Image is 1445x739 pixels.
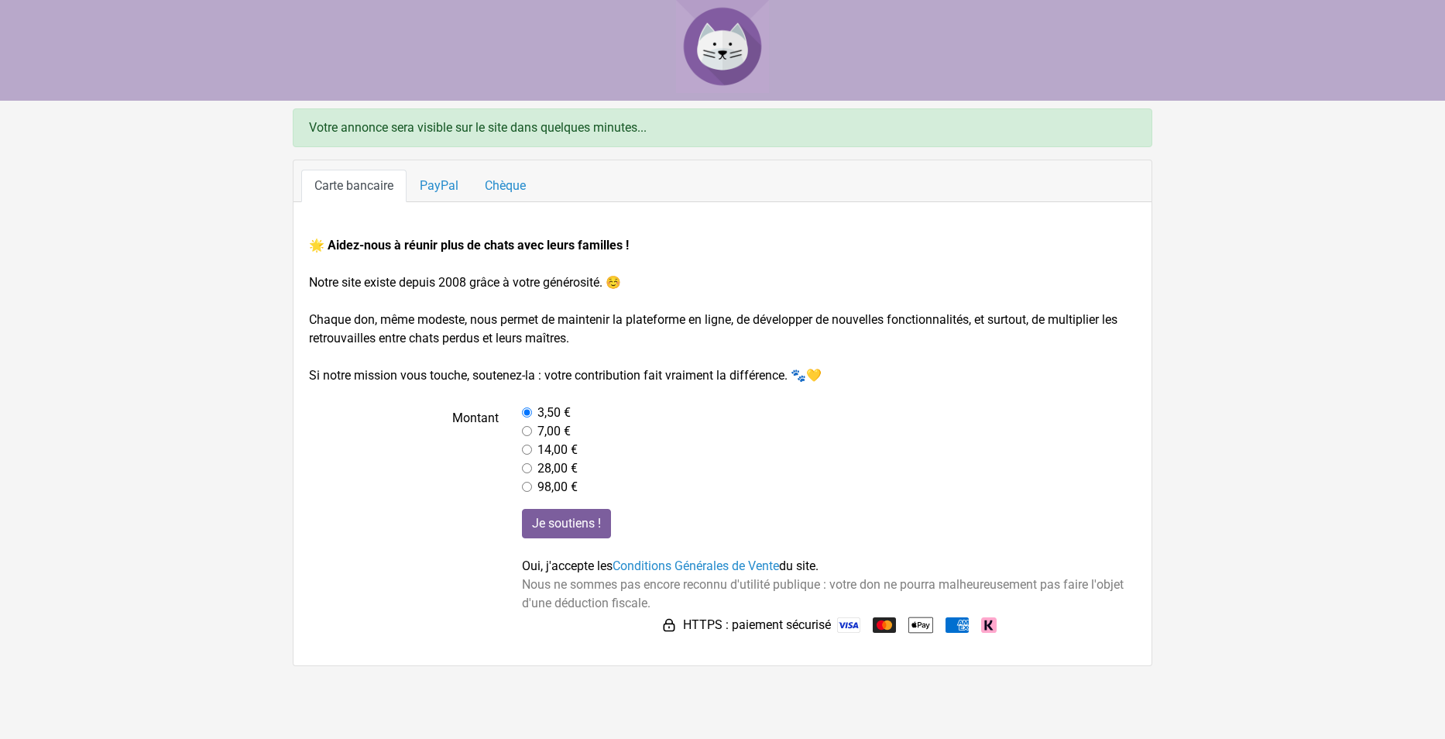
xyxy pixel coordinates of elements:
img: HTTPS : paiement sécurisé [661,617,677,633]
label: 7,00 € [537,422,571,441]
span: HTTPS : paiement sécurisé [683,616,831,634]
img: Visa [837,617,860,633]
span: Oui, j'accepte les du site. [522,559,819,573]
label: 3,50 € [537,404,571,422]
strong: 🌟 Aidez-nous à réunir plus de chats avec leurs familles ! [309,238,629,253]
a: Carte bancaire [301,170,407,202]
form: Notre site existe depuis 2008 grâce à votre générosité. ☺️ Chaque don, même modeste, nous permet ... [309,236,1136,638]
img: American Express [946,617,969,633]
a: PayPal [407,170,472,202]
label: Montant [297,404,510,497]
span: Nous ne sommes pas encore reconnu d'utilité publique : votre don ne pourra malheureusement pas fa... [522,577,1124,610]
img: Klarna [981,617,997,633]
label: 98,00 € [537,478,578,497]
a: Conditions Générales de Vente [613,559,779,573]
div: Votre annonce sera visible sur le site dans quelques minutes... [293,108,1152,147]
label: 28,00 € [537,459,578,478]
img: Mastercard [873,617,896,633]
input: Je soutiens ! [522,509,611,538]
a: Chèque [472,170,539,202]
label: 14,00 € [537,441,578,459]
img: Apple Pay [908,613,933,638]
